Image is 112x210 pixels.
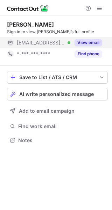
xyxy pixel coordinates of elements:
span: Notes [18,137,105,143]
span: Add to email campaign [19,108,75,114]
span: Find work email [18,123,105,129]
button: Reveal Button [75,50,102,57]
span: [EMAIL_ADDRESS][DOMAIN_NAME] [17,40,65,46]
button: Reveal Button [75,39,102,46]
button: AI write personalized message [7,88,108,100]
div: Save to List / ATS / CRM [19,75,96,80]
img: ContactOut v5.3.10 [7,4,49,13]
button: Notes [7,135,108,145]
div: [PERSON_NAME] [7,21,54,28]
span: AI write personalized message [19,91,94,97]
button: Add to email campaign [7,105,108,117]
button: Find work email [7,121,108,131]
div: Sign in to view [PERSON_NAME]’s full profile [7,29,108,35]
button: save-profile-one-click [7,71,108,84]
